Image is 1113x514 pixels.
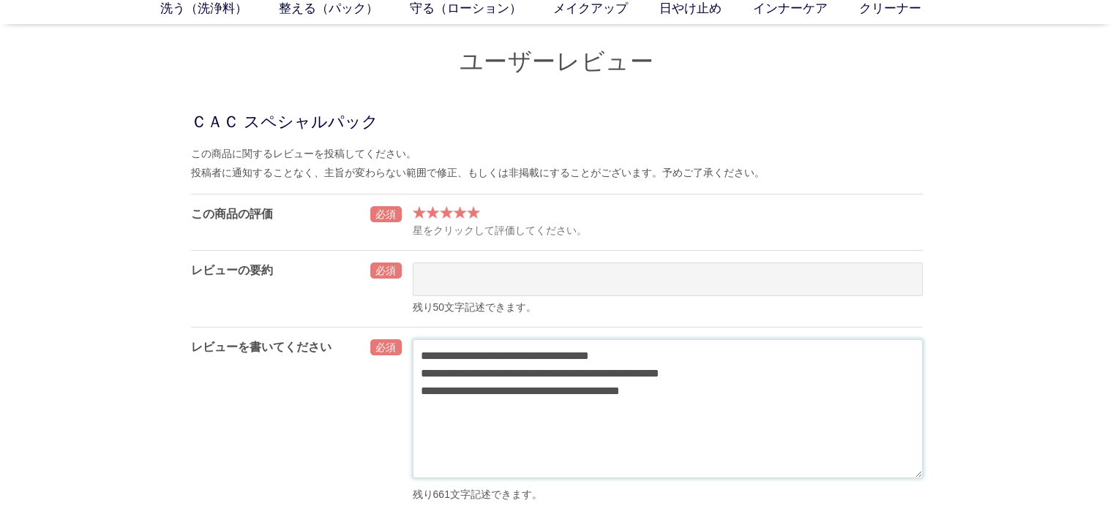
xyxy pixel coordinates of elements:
[191,208,273,220] label: この商品の評価
[191,107,923,137] h2: ＣＡＣ スペシャルパック
[191,144,923,183] p: この商品に関するレビューを投稿してください。 投稿者に通知することなく、主旨が変わらない範囲で修正、もしくは非掲載にすることがございます。予めご了承ください。
[413,487,923,502] p: 残り661文字記述できます。
[191,341,331,353] label: レビューを書いてください
[413,300,923,315] div: 残り50文字記述できます。
[413,223,923,238] div: 星をクリックして評価してください。
[191,264,273,276] label: レビューの要約
[191,46,923,78] h1: ユーザーレビュー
